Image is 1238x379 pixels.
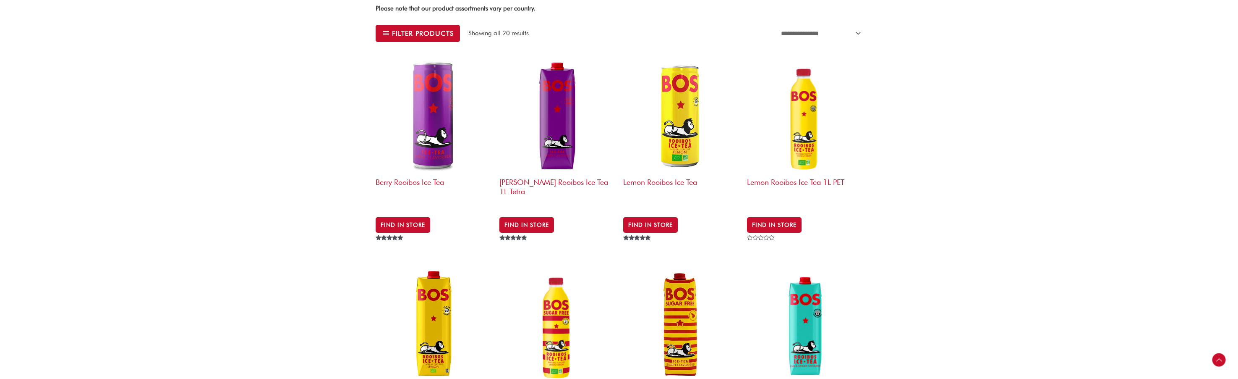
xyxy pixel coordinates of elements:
[499,58,615,210] a: [PERSON_NAME] Rooibos Ice Tea 1L Tetra
[376,174,491,206] h2: Berry Rooibos Ice Tea
[623,58,739,174] img: EU_BOS_1L_Lemon
[776,25,862,42] select: Shop order
[376,58,491,210] a: Berry Rooibos Ice Tea
[468,29,529,38] p: Showing all 20 results
[623,235,652,260] span: Rated out of 5
[499,174,615,206] h2: [PERSON_NAME] Rooibos Ice Tea 1L Tetra
[376,235,405,260] span: Rated out of 5
[747,174,862,206] h2: Lemon Rooibos Ice Tea 1L PET
[499,235,528,260] span: Rated out of 5
[499,58,615,174] img: 1 litre BOS tetra berry
[747,217,802,232] a: BUY IN STORE
[499,217,554,232] a: BUY IN STORE
[376,25,460,42] button: Filter products
[392,30,454,37] span: Filter products
[747,58,862,210] a: Lemon Rooibos Ice Tea 1L PET
[623,174,739,206] h2: Lemon Rooibos Ice Tea
[376,58,491,174] img: 330ml BOS can berry
[623,217,678,232] a: BUY IN STORE
[623,58,739,210] a: Lemon Rooibos Ice Tea
[376,217,430,232] a: Read more about “Berry Rooibos Ice Tea”
[747,58,862,174] img: Bos Lemon Ice Tea
[376,5,535,12] strong: Please note that our product assortments vary per country.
